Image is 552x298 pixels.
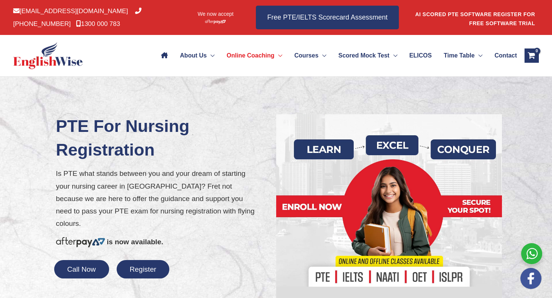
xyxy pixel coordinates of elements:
[294,42,318,69] span: Courses
[389,42,397,69] span: Menu Toggle
[56,167,271,230] p: Is PTE what stands between you and your dream of starting your nursing career in [GEOGRAPHIC_DATA...
[155,42,517,69] nav: Site Navigation: Main Menu
[415,5,539,30] aside: Header Widget 1
[288,42,332,69] a: CoursesMenu Toggle
[409,42,432,69] span: ELICOS
[54,260,109,278] button: Call Now
[117,265,170,273] a: Register
[220,42,288,69] a: Online CoachingMenu Toggle
[474,42,482,69] span: Menu Toggle
[174,42,220,69] a: About UsMenu Toggle
[403,42,438,69] a: ELICOS
[180,42,207,69] span: About Us
[525,48,539,63] a: View Shopping Cart, empty
[76,20,120,27] a: 1300 000 783
[207,42,214,69] span: Menu Toggle
[117,260,170,278] button: Register
[520,268,541,289] img: white-facebook.png
[56,237,105,247] img: Afterpay-Logo
[54,265,109,273] a: Call Now
[338,42,389,69] span: Scored Mock Test
[438,42,488,69] a: Time TableMenu Toggle
[198,10,233,18] span: We now accept
[13,8,128,15] a: [EMAIL_ADDRESS][DOMAIN_NAME]
[488,42,517,69] a: Contact
[256,6,399,29] a: Free PTE/IELTS Scorecard Assessment
[56,114,271,162] h1: PTE For Nursing Registration
[332,42,403,69] a: Scored Mock TestMenu Toggle
[205,20,226,24] img: Afterpay-Logo
[444,42,474,69] span: Time Table
[13,42,83,69] img: cropped-ew-logo
[107,238,163,246] b: is now available.
[274,42,282,69] span: Menu Toggle
[494,42,517,69] span: Contact
[415,11,535,26] a: AI SCORED PTE SOFTWARE REGISTER FOR FREE SOFTWARE TRIAL
[227,42,274,69] span: Online Coaching
[13,8,141,27] a: [PHONE_NUMBER]
[318,42,326,69] span: Menu Toggle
